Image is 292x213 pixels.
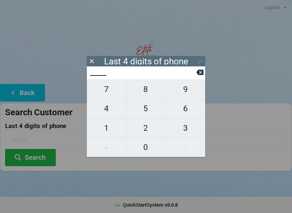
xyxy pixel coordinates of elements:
button: 2 [126,118,166,138]
span: 0 [126,140,166,154]
button: 5 [126,99,166,118]
span: 2 [126,121,166,135]
button: 9 [166,80,205,99]
span: 4 [87,101,126,116]
button: 8 [126,80,166,99]
span: 9 [166,82,205,96]
button: 6 [166,99,205,118]
span: 5 [126,101,166,116]
button: 3 [166,118,205,138]
button: 4 [87,99,126,118]
span: 1 [87,121,126,135]
div: Last 4 digits of phone [104,58,188,65]
span: 8 [126,82,166,96]
span: 7 [87,82,126,96]
span: 3 [166,121,205,135]
button: 1 [87,118,126,138]
button: 0 [126,138,166,157]
button: 7 [87,80,126,99]
span: 6 [166,101,205,116]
